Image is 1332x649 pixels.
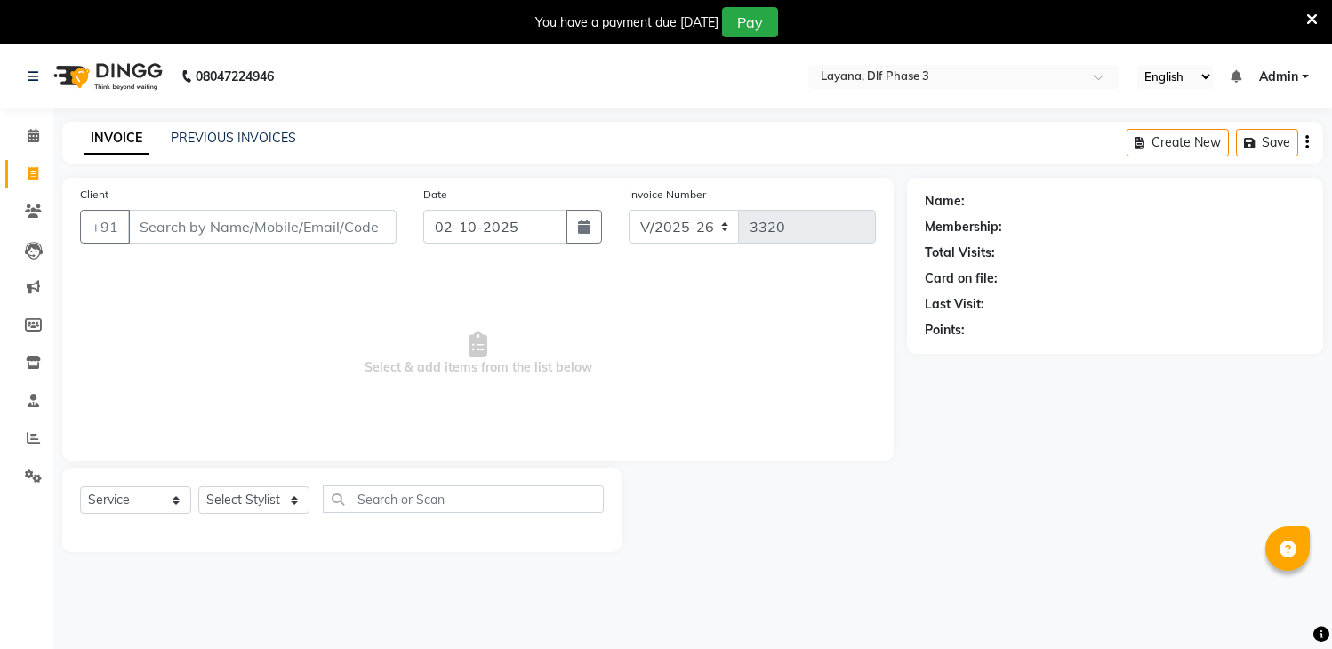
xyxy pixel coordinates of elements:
[423,187,447,203] label: Date
[925,295,984,314] div: Last Visit:
[1236,129,1298,156] button: Save
[171,130,296,146] a: PREVIOUS INVOICES
[323,485,604,513] input: Search or Scan
[925,244,995,262] div: Total Visits:
[1127,129,1229,156] button: Create New
[925,269,998,288] div: Card on file:
[80,265,876,443] span: Select & add items from the list below
[535,13,718,32] div: You have a payment due [DATE]
[925,218,1002,236] div: Membership:
[128,210,397,244] input: Search by Name/Mobile/Email/Code
[80,187,108,203] label: Client
[80,210,130,244] button: +91
[722,7,778,37] button: Pay
[196,52,274,101] b: 08047224946
[1257,578,1314,631] iframe: chat widget
[925,321,965,340] div: Points:
[629,187,706,203] label: Invoice Number
[45,52,167,101] img: logo
[925,192,965,211] div: Name:
[1259,68,1298,86] span: Admin
[84,123,149,155] a: INVOICE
